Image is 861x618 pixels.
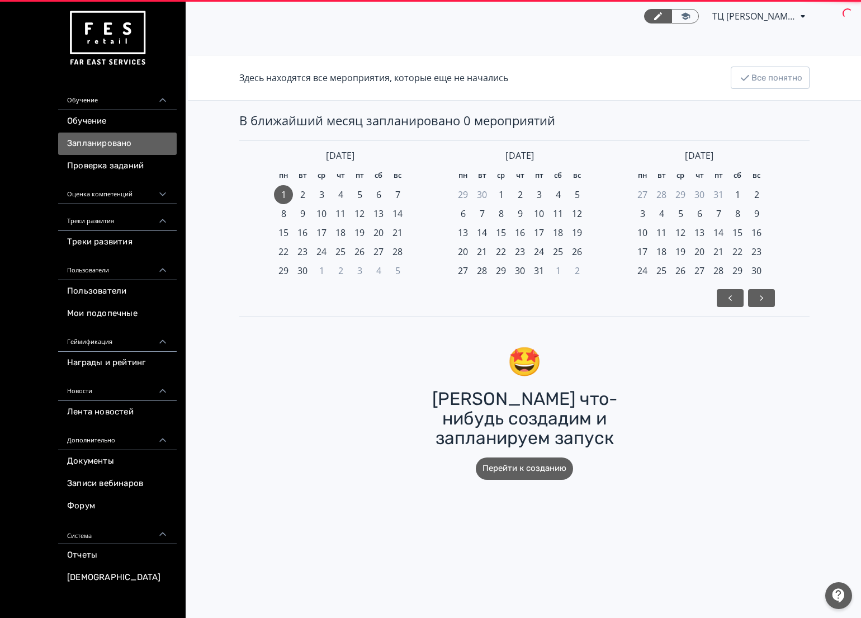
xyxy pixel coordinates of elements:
[575,264,580,277] span: 2
[573,170,581,181] span: вс
[274,150,407,162] div: [DATE]
[58,280,177,303] a: Пользователи
[556,188,561,201] span: 4
[496,245,506,258] span: 22
[676,170,684,181] span: ср
[535,170,543,181] span: пт
[338,188,343,201] span: 4
[754,188,759,201] span: 2
[496,264,506,277] span: 29
[297,226,307,239] span: 16
[477,264,487,277] span: 28
[373,245,384,258] span: 27
[281,188,286,201] span: 1
[239,71,508,84] div: Здесь находятся все мероприятия, которые еще не начались
[754,207,759,220] span: 9
[58,110,177,133] a: Обучение
[458,264,468,277] span: 27
[58,423,177,450] div: Дополнительно
[712,10,796,23] span: ТЦ Макси Тула CR 6512173
[297,245,307,258] span: 23
[694,188,704,201] span: 30
[553,245,563,258] span: 25
[751,264,761,277] span: 30
[751,245,761,258] span: 23
[458,245,468,258] span: 20
[516,170,524,181] span: чт
[553,226,563,239] span: 18
[675,264,685,277] span: 26
[713,188,723,201] span: 31
[58,544,177,567] a: Отчеты
[556,264,561,277] span: 1
[239,112,810,129] div: В ближайший месяц запланировано 0 мероприятий
[58,473,177,495] a: Записи вебинаров
[732,264,742,277] span: 29
[675,245,685,258] span: 19
[534,264,544,277] span: 31
[478,170,486,181] span: вт
[753,170,760,181] span: вс
[281,207,286,220] span: 8
[461,207,466,220] span: 6
[58,495,177,517] a: Форум
[716,207,721,220] span: 7
[678,207,683,220] span: 5
[515,245,525,258] span: 23
[572,226,582,239] span: 19
[58,133,177,155] a: Запланировано
[375,170,382,181] span: сб
[458,226,468,239] span: 13
[395,264,400,277] span: 5
[572,207,582,220] span: 12
[376,264,381,277] span: 4
[638,170,647,181] span: пн
[316,245,327,258] span: 24
[656,188,666,201] span: 28
[694,226,704,239] span: 13
[694,245,704,258] span: 20
[394,170,401,181] span: вс
[735,188,740,201] span: 1
[395,188,400,201] span: 7
[713,264,723,277] span: 28
[656,226,666,239] span: 11
[696,170,704,181] span: чт
[335,245,346,258] span: 25
[279,170,288,181] span: пн
[732,226,742,239] span: 15
[477,226,487,239] span: 14
[316,207,327,220] span: 10
[67,7,148,70] img: https://files.teachbase.ru/system/account/57463/logo/medium-936fc5084dd2c598f50a98b9cbe0469a.png
[575,188,580,201] span: 5
[640,207,645,220] span: 3
[58,253,177,280] div: Пользователи
[637,264,647,277] span: 24
[518,207,523,220] span: 9
[373,226,384,239] span: 20
[477,245,487,258] span: 21
[318,170,325,181] span: ср
[58,83,177,110] div: Обучение
[335,207,346,220] span: 11
[534,226,544,239] span: 17
[316,226,327,239] span: 17
[515,226,525,239] span: 16
[671,9,699,23] a: Переключиться в режим ученика
[278,245,288,258] span: 22
[713,245,723,258] span: 21
[376,188,381,201] span: 6
[354,207,365,220] span: 12
[58,401,177,423] a: Лента новостей
[476,457,573,480] button: Перейти к созданию
[392,226,403,239] span: 21
[499,207,504,220] span: 8
[453,150,586,162] div: [DATE]
[659,207,664,220] span: 4
[697,207,702,220] span: 6
[496,226,506,239] span: 15
[537,188,542,201] span: 3
[338,264,343,277] span: 2
[58,155,177,177] a: Проверка заданий
[392,207,403,220] span: 14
